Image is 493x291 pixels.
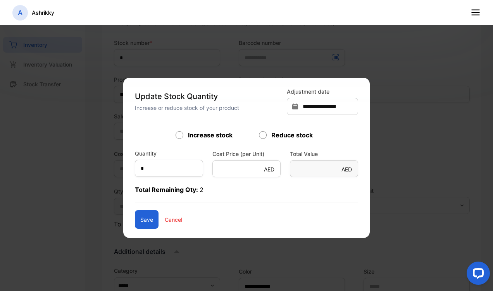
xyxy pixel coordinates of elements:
span: 2 [200,186,203,193]
label: Total Value [290,150,358,158]
p: Total Remaining Qty: [135,185,358,202]
p: AED [264,165,274,173]
p: AED [341,165,352,173]
p: Ashrikky [32,9,54,17]
p: A [18,8,22,18]
button: Save [135,210,159,229]
iframe: LiveChat chat widget [460,258,493,291]
p: Cancel [165,216,182,224]
label: Cost Price (per Unit) [212,150,281,158]
p: Increase or reduce stock of your product [135,104,282,112]
label: Quantity [135,149,157,157]
label: Reduce stock [271,130,313,140]
label: Increase stock [188,130,233,140]
label: Adjustment date [287,87,358,96]
p: Update Stock Quantity [135,91,282,102]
